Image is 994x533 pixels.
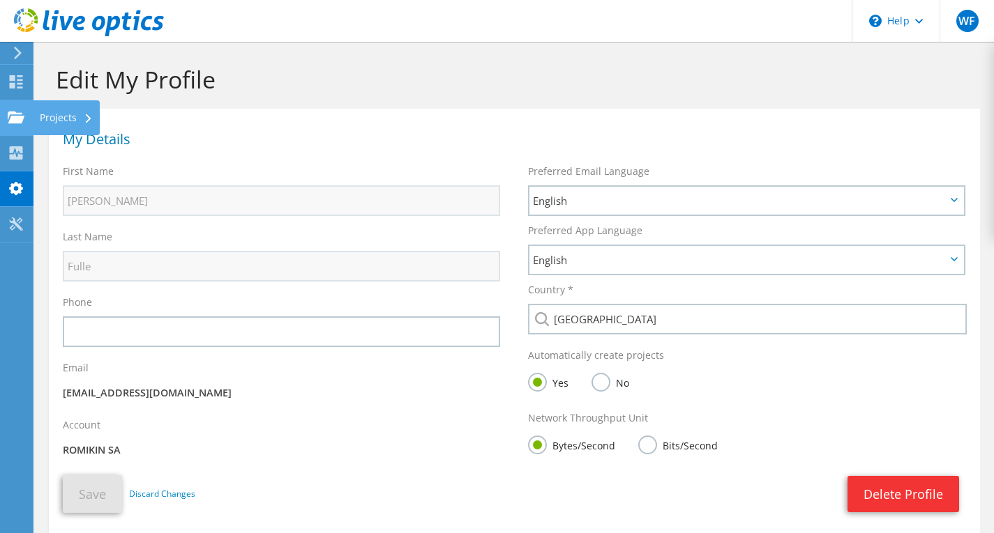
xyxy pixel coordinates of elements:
a: Discard Changes [129,486,195,502]
label: Bits/Second [638,435,718,453]
label: Country * [528,283,573,297]
label: Preferred App Language [528,224,642,238]
p: ROMIKIN SA [63,442,500,458]
a: Delete Profile [848,476,959,512]
label: Yes [528,373,568,390]
h1: Edit My Profile [56,65,966,94]
p: [EMAIL_ADDRESS][DOMAIN_NAME] [63,385,500,401]
label: Last Name [63,230,112,244]
label: Email [63,361,89,375]
span: English [533,252,945,268]
svg: \n [869,15,882,27]
label: First Name [63,164,114,178]
label: Bytes/Second [528,435,615,453]
label: Phone [63,295,92,309]
label: No [592,373,629,390]
span: WF [956,10,979,32]
label: Network Throughput Unit [528,411,648,425]
span: English [533,192,945,209]
div: Projects [33,100,100,135]
label: Account [63,418,100,432]
label: Preferred Email Language [528,164,649,178]
h1: My Details [63,132,959,146]
button: Save [63,475,122,513]
label: Automatically create projects [528,348,664,362]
